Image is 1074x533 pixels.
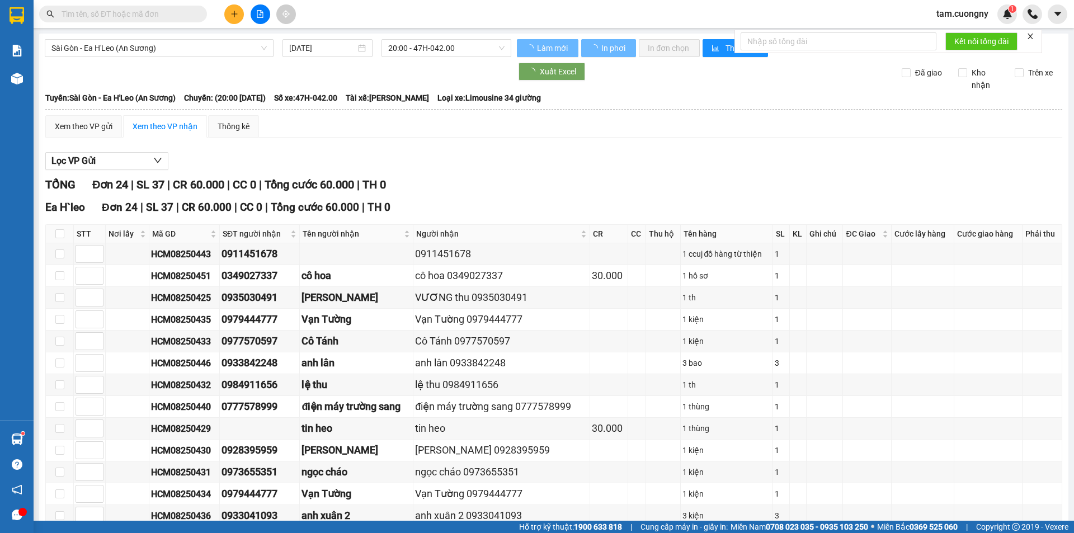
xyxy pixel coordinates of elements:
span: Tên người nhận [303,228,402,240]
strong: 0708 023 035 - 0935 103 250 [766,522,868,531]
td: HCM08250443 [149,243,220,265]
div: VƯƠNG thu 0935030491 [415,290,587,305]
div: 1 [775,335,788,347]
span: | [131,178,134,191]
div: Vạn Tường [302,486,411,502]
div: 0777578999 [222,399,298,414]
div: HCM08250436 [151,509,218,523]
span: Kho nhận [967,67,1006,91]
div: 0979444777 [222,312,298,327]
span: | [176,201,179,214]
span: | [630,521,632,533]
td: HCM08250435 [149,309,220,331]
span: question-circle [12,459,22,470]
div: điện máy trường sang [302,399,411,414]
span: Miền Nam [731,521,868,533]
button: file-add [251,4,270,24]
div: Vạn Tường 0979444777 [415,486,587,502]
input: Nhập số tổng đài [741,32,936,50]
th: STT [74,225,106,243]
button: plus [224,4,244,24]
div: anh lân 0933842248 [415,355,587,371]
div: lệ thu 0984911656 [415,377,587,393]
td: 0935030491 [220,287,300,309]
div: HCM08250443 [151,247,218,261]
span: SĐT người nhận [223,228,288,240]
th: CC [628,225,646,243]
span: copyright [1012,523,1020,531]
span: Nơi lấy [109,228,138,240]
td: HCM08250429 [149,418,220,440]
div: 1 hồ sơ [682,270,771,282]
div: 0977570597 [222,333,298,349]
span: SL 37 [146,201,173,214]
th: KL [790,225,807,243]
sup: 1 [1009,5,1016,13]
td: 0928395959 [220,440,300,461]
td: 0911451678 [220,243,300,265]
div: HCM08250430 [151,444,218,457]
td: HCM08250432 [149,374,220,396]
td: HCM08250425 [149,287,220,309]
span: caret-down [1053,9,1063,19]
div: 0911451678 [415,246,587,262]
div: anh xuân 2 0933041093 [415,508,587,523]
th: SL [773,225,790,243]
div: Vạn Tường [302,312,411,327]
div: 1 [775,400,788,413]
div: [PERSON_NAME] [302,442,411,458]
div: 1 thùng [682,400,771,413]
td: 0777578999 [220,396,300,418]
th: CR [590,225,628,243]
button: In đơn chọn [639,39,700,57]
th: Tên hàng [681,225,773,243]
img: icon-new-feature [1002,9,1012,19]
div: 0935030491 [222,290,298,305]
div: 30.000 [592,268,626,284]
span: | [357,178,360,191]
td: Vạn Tường [300,309,413,331]
span: Lọc VP Gửi [51,154,96,168]
div: ngọc cháo [302,464,411,480]
div: cô hoa 0349027337 [415,268,587,284]
img: logo-vxr [10,7,24,24]
div: 0979444777 [222,486,298,502]
div: điện máy trường sang 0777578999 [415,399,587,414]
td: HCM08250446 [149,352,220,374]
span: TỔNG [45,178,76,191]
span: ĐC Giao [846,228,879,240]
td: lệ thu [300,374,413,396]
div: cô hoa [302,268,411,284]
button: Làm mới [517,39,578,57]
td: tin heo [300,418,413,440]
div: 1 kiện [682,313,771,326]
span: bar-chart [712,44,721,53]
td: phạm hiếu [300,440,413,461]
div: 1 kiện [682,335,771,347]
button: Kết nối tổng đài [945,32,1018,50]
span: aim [282,10,290,18]
span: Mã GD [152,228,208,240]
button: bar-chartThống kê [703,39,768,57]
div: 1 [775,313,788,326]
sup: 1 [21,432,25,435]
div: [PERSON_NAME] [302,290,411,305]
span: | [227,178,230,191]
input: 15/08/2025 [289,42,356,54]
div: HCM08250446 [151,356,218,370]
div: Cô Tánh [302,333,411,349]
span: | [259,178,262,191]
div: 30.000 [592,421,626,436]
div: tin heo [415,421,587,436]
div: [PERSON_NAME] 0928395959 [415,442,587,458]
td: HCM08250451 [149,265,220,287]
span: notification [12,484,22,495]
span: Tổng cước 60.000 [271,201,359,214]
span: CC 0 [233,178,256,191]
div: ngọc cháo 0973655351 [415,464,587,480]
div: 1 ccuj đồ hàng từ thiện [682,248,771,260]
th: Phải thu [1023,225,1062,243]
th: Thu hộ [646,225,681,243]
span: | [966,521,968,533]
div: 1 th [682,291,771,304]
